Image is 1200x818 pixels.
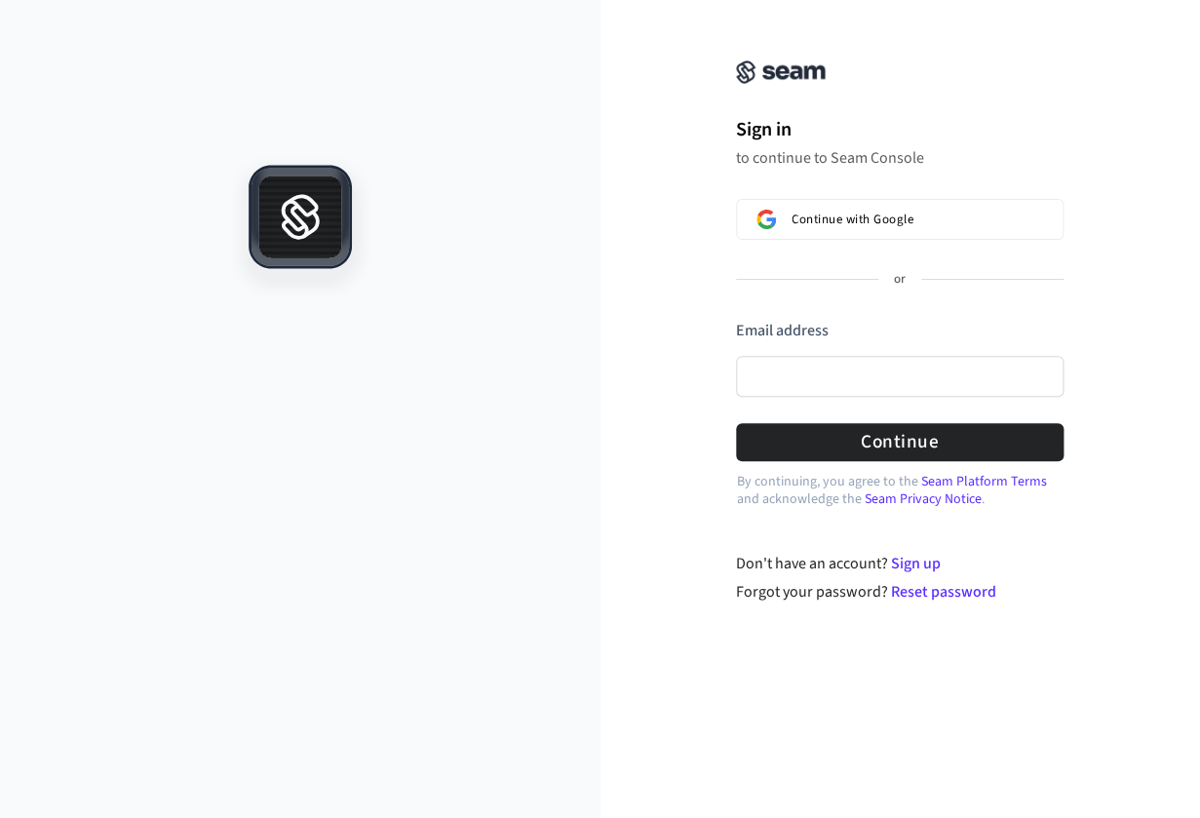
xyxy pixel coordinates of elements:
a: Sign up [891,553,941,574]
img: Sign in with Google [756,210,776,229]
h1: Sign in [736,115,1064,144]
p: By continuing, you agree to the and acknowledge the . [736,473,1064,508]
p: or [894,271,906,289]
img: Seam Console [736,60,826,84]
a: Seam Platform Terms [920,472,1046,491]
div: Forgot your password? [736,580,1065,604]
a: Seam Privacy Notice [864,489,981,509]
a: Reset password [891,581,996,603]
div: Don't have an account? [736,552,1065,575]
label: Email address [736,320,829,341]
button: Continue [736,423,1064,461]
p: to continue to Seam Console [736,148,1064,168]
span: Continue with Google [792,212,913,227]
button: Sign in with GoogleContinue with Google [736,199,1064,240]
